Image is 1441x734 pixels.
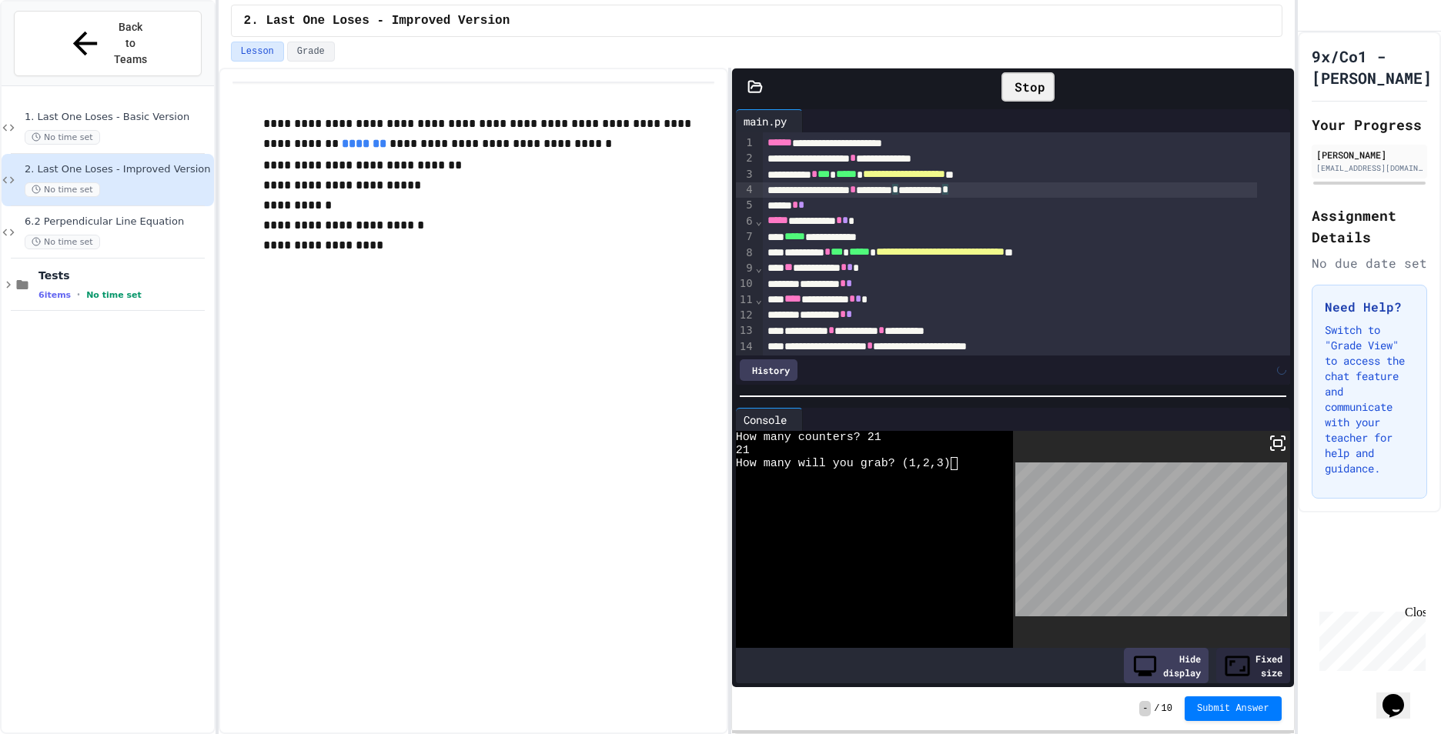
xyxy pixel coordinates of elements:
span: How many will you grab? (1,2,3) [736,457,951,470]
div: Console [736,412,794,428]
div: 7 [736,229,755,245]
div: 5 [736,198,755,213]
div: 15 [736,355,755,370]
div: 8 [736,245,755,261]
span: 1. Last One Loses - Basic Version [25,111,211,124]
span: 21 [736,444,750,457]
div: Console [736,408,803,431]
button: Back to Teams [14,11,202,76]
span: Tests [38,269,211,282]
div: 3 [736,167,755,182]
div: 9 [736,261,755,276]
div: Fixed size [1216,648,1290,683]
div: 14 [736,339,755,355]
div: Hide display [1124,648,1209,683]
span: 6 items [38,290,71,300]
span: No time set [25,130,100,145]
span: Fold line [755,293,763,305]
h2: Assignment Details [1312,205,1427,248]
span: 10 [1162,702,1172,715]
div: 12 [736,308,755,323]
div: 6 [736,214,755,229]
span: - [1139,701,1151,716]
div: [EMAIL_ADDRESS][DOMAIN_NAME] [1316,162,1423,174]
span: No time set [86,290,142,300]
div: [PERSON_NAME] [1316,148,1423,162]
span: 6.2 Perpendicular Line Equation [25,215,211,229]
h2: Your Progress [1312,114,1427,135]
div: 2 [736,151,755,166]
h3: Need Help? [1325,298,1414,316]
p: Switch to "Grade View" to access the chat feature and communicate with your teacher for help and ... [1325,322,1414,476]
span: • [77,289,80,301]
h1: 9x/Co1 - [PERSON_NAME] [1312,45,1432,88]
div: 11 [736,292,755,308]
div: Chat with us now!Close [6,6,106,98]
span: Back to Teams [112,19,149,68]
span: No time set [25,182,100,197]
button: Submit Answer [1185,696,1282,721]
span: / [1154,702,1159,715]
div: History [740,359,797,381]
div: 4 [736,182,755,198]
span: No time set [25,235,100,249]
div: main.py [736,109,803,132]
span: 2. Last One Loses - Improved Version [25,163,211,176]
div: No due date set [1312,254,1427,272]
iframe: chat widget [1313,606,1426,671]
div: Stop [1001,72,1055,102]
div: main.py [736,113,794,129]
div: 1 [736,135,755,151]
iframe: chat widget [1376,672,1426,719]
span: Fold line [755,215,763,227]
span: Fold line [755,262,763,274]
button: Grade [287,42,335,62]
span: How many counters? 21 [736,431,881,444]
div: 10 [736,276,755,292]
button: Lesson [231,42,284,62]
span: Submit Answer [1197,702,1269,715]
span: 2. Last One Loses - Improved Version [244,12,510,30]
div: 13 [736,323,755,339]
